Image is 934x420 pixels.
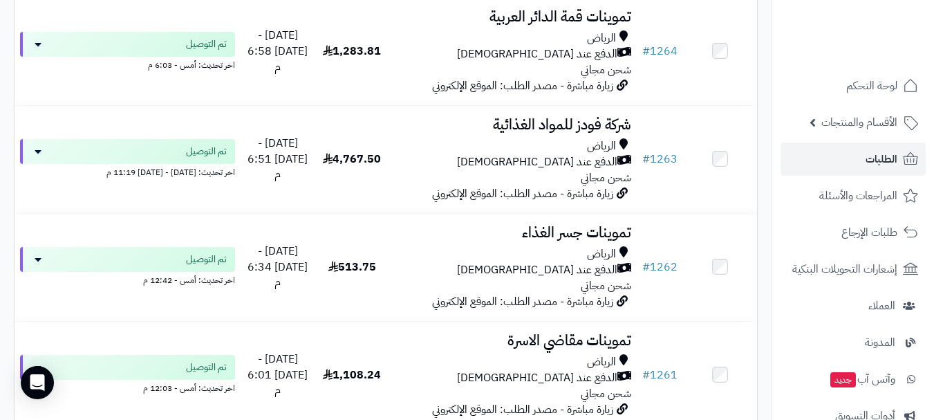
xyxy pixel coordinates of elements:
[841,223,897,242] span: طلبات الإرجاع
[830,372,856,387] span: جديد
[457,154,617,170] span: الدفع عند [DEMOGRAPHIC_DATA]
[328,259,376,275] span: 513.75
[432,77,613,94] span: زيارة مباشرة - مصدر الطلب: الموقع الإلكتروني
[642,43,650,60] span: #
[395,117,631,133] h3: شركة فودز للمواد الغذائية
[781,143,926,176] a: الطلبات
[323,151,381,167] span: 4,767.50
[819,186,897,206] span: المراجعات والأسئلة
[457,46,617,62] span: الدفع عند [DEMOGRAPHIC_DATA]
[792,259,897,279] span: إشعارات التحويلات البنكية
[581,385,631,402] span: شحن مجاني
[781,69,926,102] a: لوحة التحكم
[587,354,616,370] span: الرياض
[781,326,926,359] a: المدونة
[865,333,895,352] span: المدونة
[432,293,613,310] span: زيارة مباشرة - مصدر الطلب: الموقع الإلكتروني
[642,151,678,167] a: #1263
[642,259,650,275] span: #
[395,225,631,241] h3: تموينات جسر الغذاء
[186,145,227,158] span: تم التوصيل
[821,113,897,132] span: الأقسام والمنتجات
[395,9,631,25] h3: تموينات قمة الدائر العربية
[323,43,381,60] span: 1,283.81
[866,149,897,169] span: الطلبات
[20,164,235,179] div: اخر تحديث: [DATE] - [DATE] 11:19 م
[20,380,235,394] div: اخر تحديث: أمس - 12:03 م
[642,151,650,167] span: #
[587,138,616,154] span: الرياض
[323,367,381,383] span: 1,108.24
[20,57,235,71] div: اخر تحديث: أمس - 6:03 م
[587,30,616,46] span: الرياض
[395,333,631,349] h3: تموينات مقاضي الاسرة
[186,253,227,266] span: تم التوصيل
[186,360,227,374] span: تم التوصيل
[247,135,308,183] span: [DATE] - [DATE] 6:51 م
[432,401,613,418] span: زيارة مباشرة - مصدر الطلب: الموقع الإلكتروني
[186,37,227,51] span: تم التوصيل
[642,367,678,383] a: #1261
[829,369,895,389] span: وآتس آب
[868,296,895,316] span: العملاء
[247,351,308,399] span: [DATE] - [DATE] 6:01 م
[20,272,235,286] div: اخر تحديث: أمس - 12:42 م
[457,370,617,386] span: الدفع عند [DEMOGRAPHIC_DATA]
[642,259,678,275] a: #1262
[781,289,926,322] a: العملاء
[247,243,308,291] span: [DATE] - [DATE] 6:34 م
[21,366,54,399] div: Open Intercom Messenger
[581,170,631,186] span: شحن مجاني
[642,43,678,60] a: #1264
[581,62,631,78] span: شحن مجاني
[781,179,926,212] a: المراجعات والأسئلة
[581,277,631,294] span: شحن مجاني
[846,76,897,95] span: لوحة التحكم
[781,253,926,286] a: إشعارات التحويلات البنكية
[781,363,926,396] a: وآتس آبجديد
[457,262,617,278] span: الدفع عند [DEMOGRAPHIC_DATA]
[247,27,308,75] span: [DATE] - [DATE] 6:58 م
[642,367,650,383] span: #
[587,246,616,262] span: الرياض
[432,185,613,202] span: زيارة مباشرة - مصدر الطلب: الموقع الإلكتروني
[781,216,926,249] a: طلبات الإرجاع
